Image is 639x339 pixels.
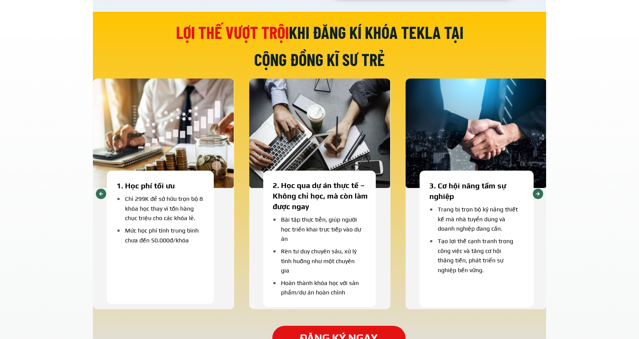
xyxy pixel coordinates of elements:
li: Trang bị trọn bộ kỹ năng thiết kế mà nhà tuyển dụng và doanh nghiệp đang cần. [429,205,518,236]
li: Bài tập thực tiễn, giúp người học triển khai trực tiếp vào dự án [273,215,361,247]
li: Mức học phí tính trung bình chưa đến 50.000đ/khóa [117,226,205,245]
h3: 2. Học qua dự án thực tế – Không chỉ học, mà còn làm được ngay [273,180,370,212]
li: Chỉ 299K để sở hữu trọn bộ 8 khóa học thay vì tốn hàng chục triệu cho các khóa lẻ. [117,194,205,226]
span: Lợi thế vượt trội [176,22,289,42]
li: Rèn tư duy chuyên sâu, xử lý tình huống như một chuyên gia [273,247,361,278]
li: Hoàn thành khóa học với sản phẩm/dự án hoàn chỉnh [273,278,361,297]
h3: khi đăng kí khóa tekla tại cộng đồng kĩ sư trẻ [167,18,472,73]
h3: 3. Cơ hội nâng tầm sự nghiệp [429,180,526,202]
li: Tạo lợi thế cạnh tranh trong công việc và tăng cơ hội thăng tiến, phát triển sự nghiệp bền vững. [429,236,518,275]
h3: 1. Học phí tối ưu [117,180,214,191]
